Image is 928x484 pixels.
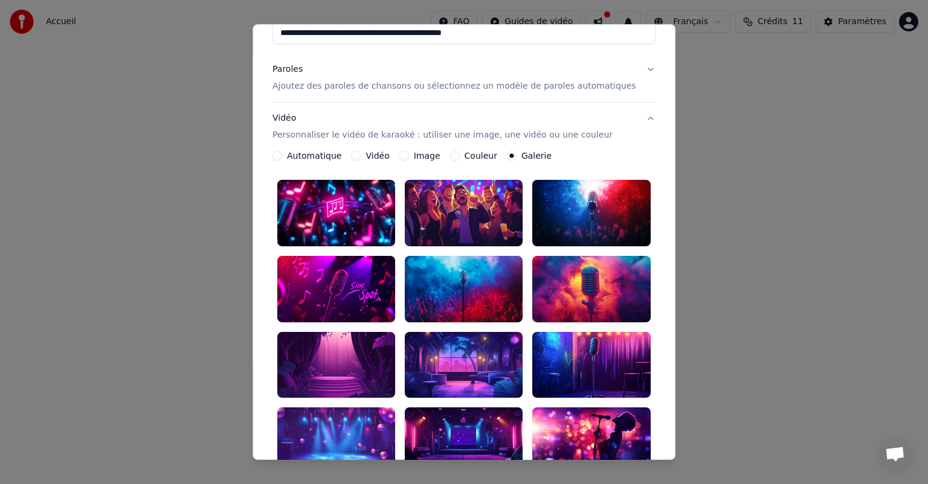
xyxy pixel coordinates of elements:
p: Personnaliser le vidéo de karaoké : utiliser une image, une vidéo ou une couleur [272,129,613,141]
label: Galerie [521,151,552,160]
div: Paroles [272,63,303,75]
label: Vidéo [366,151,390,160]
div: Vidéo [272,112,613,141]
p: Ajoutez des paroles de chansons ou sélectionnez un modèle de paroles automatiques [272,80,636,92]
label: Automatique [287,151,341,160]
button: ParolesAjoutez des paroles de chansons ou sélectionnez un modèle de paroles automatiques [272,54,656,102]
label: Couleur [465,151,497,160]
label: Image [414,151,440,160]
button: VidéoPersonnaliser le vidéo de karaoké : utiliser une image, une vidéo ou une couleur [272,103,656,151]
